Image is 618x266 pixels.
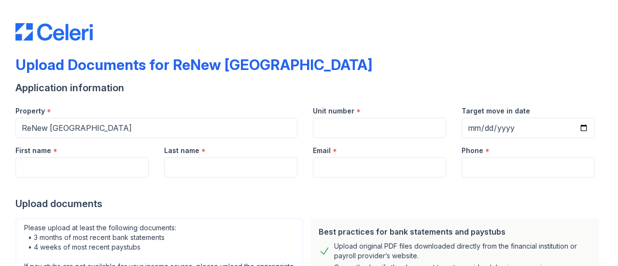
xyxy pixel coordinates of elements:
[313,146,331,155] label: Email
[319,226,591,238] div: Best practices for bank statements and paystubs
[462,106,530,116] label: Target move in date
[15,197,603,210] div: Upload documents
[164,146,199,155] label: Last name
[15,56,372,73] div: Upload Documents for ReNew [GEOGRAPHIC_DATA]
[15,81,603,95] div: Application information
[15,23,93,41] img: CE_Logo_Blue-a8612792a0a2168367f1c8372b55b34899dd931a85d93a1a3d3e32e68fde9ad4.png
[334,241,591,261] div: Upload original PDF files downloaded directly from the financial institution or payroll provider’...
[15,146,51,155] label: First name
[462,146,483,155] label: Phone
[15,106,45,116] label: Property
[313,106,354,116] label: Unit number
